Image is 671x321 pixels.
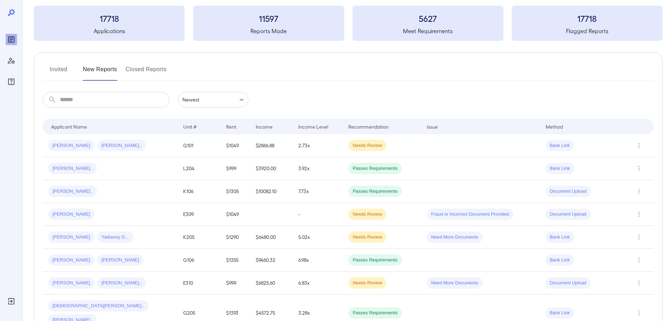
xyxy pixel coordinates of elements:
td: $6825.60 [250,272,293,295]
div: FAQ [6,76,17,87]
td: $10082.10 [250,180,293,203]
td: $2866.88 [250,134,293,157]
span: Passes Requirements [348,257,402,264]
button: Row Actions [633,209,645,220]
td: K106 [178,180,220,203]
td: $3920.00 [250,157,293,180]
span: Bank Link [546,142,574,149]
button: Row Actions [633,232,645,243]
td: $999 [220,272,250,295]
h3: 17718 [34,13,185,24]
span: Needs Review [348,280,386,286]
span: Needs Review [348,211,386,218]
span: [PERSON_NAME] [48,211,94,218]
button: Row Actions [633,186,645,197]
span: [PERSON_NAME].. [48,165,97,172]
button: Row Actions [633,163,645,174]
td: $6480.00 [250,226,293,249]
span: Document Upload [546,188,591,195]
td: K205 [178,226,220,249]
span: Need More Documents [427,234,483,241]
td: 6.98x [293,249,343,272]
td: 6.83x [293,272,343,295]
td: L204 [178,157,220,180]
button: New Reports [83,64,117,81]
h3: 5627 [353,13,503,24]
span: Document Upload [546,280,591,286]
span: Bank Link [546,234,574,241]
td: $999 [220,157,250,180]
div: Income [256,122,273,131]
div: Recommendation [348,122,389,131]
td: - [293,203,343,226]
div: Newest [178,92,248,107]
div: Income Level [298,122,328,131]
span: [PERSON_NAME] [48,142,94,149]
td: E309 [178,203,220,226]
span: Bank Link [546,257,574,264]
td: E310 [178,272,220,295]
button: Row Actions [633,254,645,266]
div: Rent [226,122,237,131]
span: Needs Review [348,142,386,149]
span: [DEMOGRAPHIC_DATA][PERSON_NAME].. [48,303,148,309]
h5: Reports Made [193,27,344,35]
div: Method [546,122,563,131]
div: Unit # [183,122,197,131]
span: Document Upload [546,211,591,218]
h3: 11597 [193,13,344,24]
span: [PERSON_NAME].. [48,188,97,195]
button: Row Actions [633,307,645,319]
h5: Applications [34,27,185,35]
span: [PERSON_NAME] [48,257,94,264]
td: $9460.32 [250,249,293,272]
h5: Meet Requirements [353,27,503,35]
td: 3.92x [293,157,343,180]
span: Bank Link [546,165,574,172]
h3: 17718 [512,13,663,24]
div: Reports [6,34,17,45]
div: Log Out [6,296,17,307]
button: Row Actions [633,277,645,289]
td: G106 [178,249,220,272]
span: [PERSON_NAME] [97,257,143,264]
td: 7.73x [293,180,343,203]
span: Needs Review [348,234,386,241]
span: Yadianny O... [97,234,133,241]
span: Fraud or Incorrect Document Provided [427,211,513,218]
span: [PERSON_NAME].. [97,280,146,286]
button: Invited [43,64,74,81]
span: [PERSON_NAME].. [97,142,146,149]
h5: Flagged Reports [512,27,663,35]
span: Passes Requirements [348,310,402,316]
td: $1290 [220,226,250,249]
button: Closed Reports [126,64,167,81]
div: Manage Users [6,55,17,66]
span: Need More Documents [427,280,483,286]
div: Issue [427,122,438,131]
span: [PERSON_NAME] [48,280,94,286]
span: Bank Link [546,310,574,316]
td: $1305 [220,180,250,203]
div: Applicant Name [51,122,87,131]
span: [PERSON_NAME] [48,234,94,241]
span: Passes Requirements [348,165,402,172]
td: $1049 [220,134,250,157]
td: 5.02x [293,226,343,249]
td: G101 [178,134,220,157]
span: Passes Requirements [348,188,402,195]
summary: 17718Applications11597Reports Made5627Meet Requirements17718Flagged Reports [34,6,663,41]
button: Row Actions [633,140,645,151]
td: 2.73x [293,134,343,157]
td: $1049 [220,203,250,226]
td: $1355 [220,249,250,272]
